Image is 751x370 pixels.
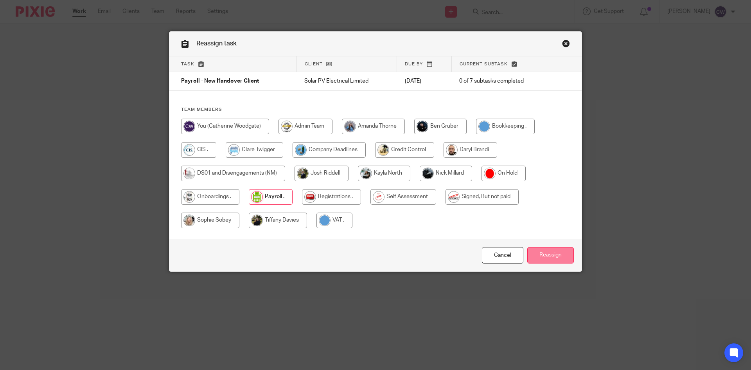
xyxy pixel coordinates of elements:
span: Current subtask [460,62,508,66]
a: Close this dialog window [482,247,523,264]
h4: Team members [181,106,570,113]
input: Reassign [527,247,574,264]
p: Solar PV Electrical Limited [304,77,389,85]
p: [DATE] [405,77,444,85]
span: Payroll - New Handover Client [181,79,259,84]
span: Due by [405,62,423,66]
a: Close this dialog window [562,40,570,50]
span: Reassign task [196,40,237,47]
td: 0 of 7 subtasks completed [451,72,552,91]
span: Client [305,62,323,66]
span: Task [181,62,194,66]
